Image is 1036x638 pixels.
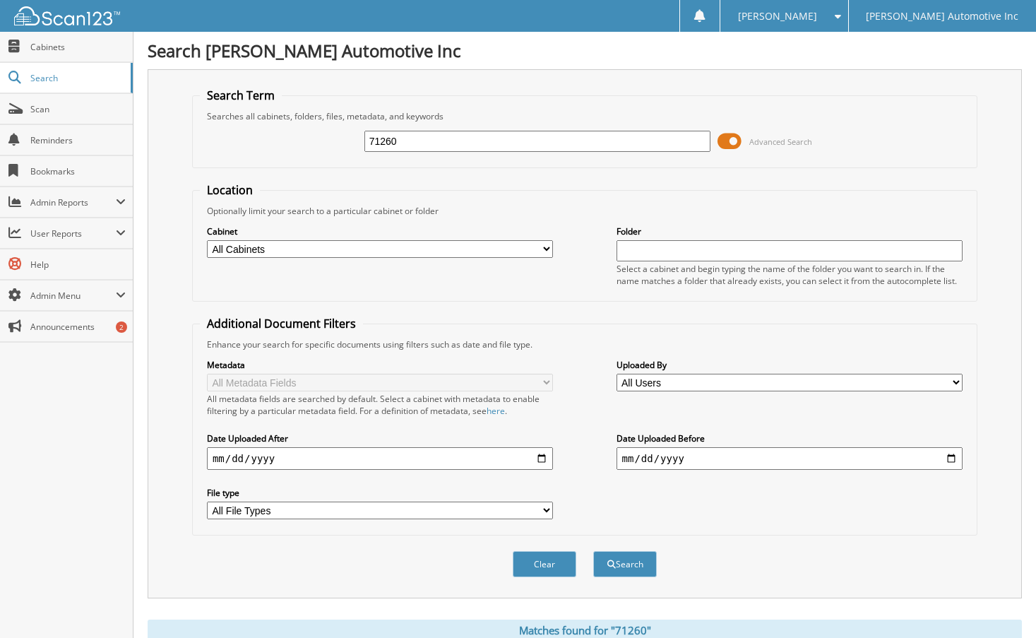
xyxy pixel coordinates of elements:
[207,487,554,499] label: File type
[207,393,554,417] div: All metadata fields are searched by default. Select a cabinet with metadata to enable filtering b...
[617,447,963,470] input: end
[738,12,817,20] span: [PERSON_NAME]
[30,259,126,271] span: Help
[593,551,657,577] button: Search
[30,165,126,177] span: Bookmarks
[30,196,116,208] span: Admin Reports
[30,72,124,84] span: Search
[617,432,963,444] label: Date Uploaded Before
[200,88,282,103] legend: Search Term
[207,432,554,444] label: Date Uploaded After
[30,103,126,115] span: Scan
[207,447,554,470] input: start
[617,359,963,371] label: Uploaded By
[200,205,970,217] div: Optionally limit your search to a particular cabinet or folder
[617,263,963,287] div: Select a cabinet and begin typing the name of the folder you want to search in. If the name match...
[30,321,126,333] span: Announcements
[30,290,116,302] span: Admin Menu
[487,405,505,417] a: here
[207,359,554,371] label: Metadata
[866,12,1018,20] span: [PERSON_NAME] Automotive Inc
[30,228,116,240] span: User Reports
[30,134,126,146] span: Reminders
[30,41,126,53] span: Cabinets
[749,136,812,147] span: Advanced Search
[116,321,127,333] div: 2
[200,338,970,350] div: Enhance your search for specific documents using filters such as date and file type.
[200,110,970,122] div: Searches all cabinets, folders, files, metadata, and keywords
[513,551,576,577] button: Clear
[207,225,554,237] label: Cabinet
[617,225,963,237] label: Folder
[200,182,260,198] legend: Location
[148,39,1022,62] h1: Search [PERSON_NAME] Automotive Inc
[200,316,363,331] legend: Additional Document Filters
[14,6,120,25] img: scan123-logo-white.svg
